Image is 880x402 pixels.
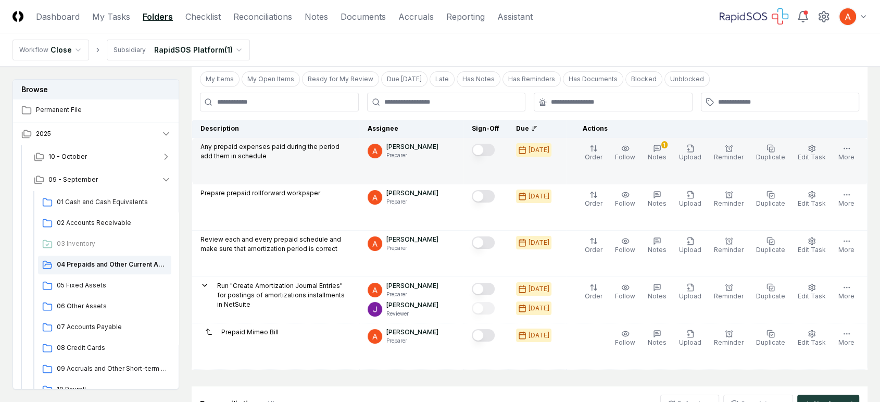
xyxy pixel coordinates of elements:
[472,302,495,315] button: Mark complete
[756,292,785,300] span: Duplicate
[583,142,605,164] button: Order
[679,338,701,346] span: Upload
[221,328,279,337] p: Prepaid Mimeo Bill
[714,199,744,207] span: Reminder
[756,246,785,254] span: Duplicate
[583,189,605,210] button: Order
[563,71,623,87] button: Has Documents
[368,283,382,297] img: ACg8ocK3mdmu6YYpaRl40uhUUGu9oxSxFSb1vbjsnEih2JuwAH1PGA=s96-c
[386,310,438,318] p: Reviewer
[36,129,51,139] span: 2025
[446,10,485,23] a: Reporting
[714,246,744,254] span: Reminder
[463,120,508,138] th: Sign-Off
[185,10,221,23] a: Checklist
[714,153,744,161] span: Reminder
[217,281,351,309] p: Run "Create Amortization Journal Entries" for postings of amortizations installments in NetSuite
[386,142,438,152] p: [PERSON_NAME]
[57,197,167,207] span: 01 Cash and Cash Equivalents
[386,300,438,310] p: [PERSON_NAME]
[200,235,351,254] p: Review each and every prepaid schedule and make sure that amortization period is correct
[233,10,292,23] a: Reconciliations
[796,328,828,349] button: Edit Task
[661,141,668,148] div: 1
[57,260,167,269] span: 04 Prepaids and Other Current Assets
[200,189,320,198] p: Prepare prepaid rollforward workpaper
[648,292,667,300] span: Notes
[756,153,785,161] span: Duplicate
[472,283,495,295] button: Mark complete
[585,246,602,254] span: Order
[92,10,130,23] a: My Tasks
[679,292,701,300] span: Upload
[648,246,667,254] span: Notes
[57,364,167,373] span: 09 Accruals and Other Short-term Liabilities
[36,10,80,23] a: Dashboard
[368,236,382,251] img: ACg8ocK3mdmu6YYpaRl40uhUUGu9oxSxFSb1vbjsnEih2JuwAH1PGA=s96-c
[613,281,637,303] button: Follow
[714,292,744,300] span: Reminder
[677,189,703,210] button: Upload
[836,189,857,210] button: More
[664,71,710,87] button: Unblocked
[38,193,171,212] a: 01 Cash and Cash Equivalents
[754,235,787,257] button: Duplicate
[38,318,171,337] a: 07 Accounts Payable
[368,144,382,158] img: ACg8ocK3mdmu6YYpaRl40uhUUGu9oxSxFSb1vbjsnEih2JuwAH1PGA=s96-c
[386,291,438,298] p: Preparer
[583,281,605,303] button: Order
[38,381,171,399] a: 10 Payroll
[615,338,635,346] span: Follow
[472,329,495,342] button: Mark complete
[38,360,171,379] a: 09 Accruals and Other Short-term Liabilities
[529,284,549,294] div: [DATE]
[756,199,785,207] span: Duplicate
[648,199,667,207] span: Notes
[712,328,746,349] button: Reminder
[615,292,635,300] span: Follow
[57,218,167,228] span: 02 Accounts Receivable
[12,40,250,60] nav: breadcrumb
[57,385,167,394] span: 10 Payroll
[38,256,171,274] a: 04 Prepaids and Other Current Assets
[368,329,382,344] img: ACg8ocK3mdmu6YYpaRl40uhUUGu9oxSxFSb1vbjsnEih2JuwAH1PGA=s96-c
[472,236,495,249] button: Mark complete
[430,71,455,87] button: Late
[386,189,438,198] p: [PERSON_NAME]
[341,10,386,23] a: Documents
[796,142,828,164] button: Edit Task
[679,246,701,254] span: Upload
[677,281,703,303] button: Upload
[615,199,635,207] span: Follow
[839,8,856,25] img: ACg8ocK3mdmu6YYpaRl40uhUUGu9oxSxFSb1vbjsnEih2JuwAH1PGA=s96-c
[386,235,438,244] p: [PERSON_NAME]
[26,168,180,191] button: 09 - September
[798,199,826,207] span: Edit Task
[398,10,434,23] a: Accruals
[57,281,167,290] span: 05 Fixed Assets
[472,190,495,203] button: Mark complete
[13,80,179,99] h3: Browse
[679,153,701,161] span: Upload
[646,142,669,164] button: 1Notes
[529,304,549,313] div: [DATE]
[386,244,438,252] p: Preparer
[836,235,857,257] button: More
[302,71,379,87] button: Ready for My Review
[12,11,23,22] img: Logo
[798,292,826,300] span: Edit Task
[712,189,746,210] button: Reminder
[13,99,180,122] a: Permanent File
[114,45,146,55] div: Subsidiary
[368,302,382,317] img: ACg8ocKTC56tjQR6-o9bi8poVV4j_qMfO6M0RniyL9InnBgkmYdNig=s96-c
[57,322,167,332] span: 07 Accounts Payable
[38,235,171,254] a: 03 Inventory
[529,145,549,155] div: [DATE]
[613,235,637,257] button: Follow
[585,199,602,207] span: Order
[386,198,438,206] p: Preparer
[613,328,637,349] button: Follow
[756,338,785,346] span: Duplicate
[648,153,667,161] span: Notes
[646,235,669,257] button: Notes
